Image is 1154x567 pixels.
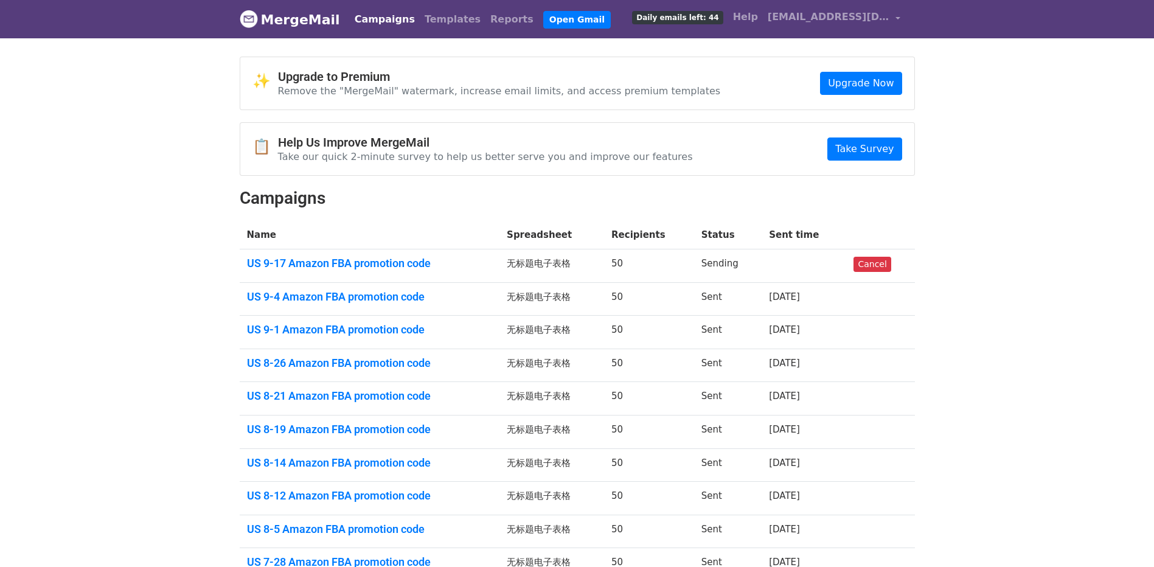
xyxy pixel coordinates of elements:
[247,357,493,370] a: US 8-26 Amazon FBA promotion code
[499,282,604,316] td: 无标题电子表格
[604,482,694,515] td: 50
[694,482,762,515] td: Sent
[247,290,493,304] a: US 9-4 Amazon FBA promotion code
[769,358,800,369] a: [DATE]
[604,515,694,548] td: 50
[694,221,762,249] th: Status
[240,221,500,249] th: Name
[499,382,604,416] td: 无标题电子表格
[499,416,604,449] td: 无标题电子表格
[694,249,762,283] td: Sending
[604,382,694,416] td: 50
[694,515,762,548] td: Sent
[499,249,604,283] td: 无标题电子表格
[247,257,493,270] a: US 9-17 Amazon FBA promotion code
[769,490,800,501] a: [DATE]
[499,482,604,515] td: 无标题电子表格
[499,448,604,482] td: 无标题电子表格
[604,221,694,249] th: Recipients
[769,524,800,535] a: [DATE]
[278,135,693,150] h4: Help Us Improve MergeMail
[247,489,493,503] a: US 8-12 Amazon FBA promotion code
[240,10,258,28] img: MergeMail logo
[278,69,721,84] h4: Upgrade to Premium
[627,5,728,29] a: Daily emails left: 44
[827,137,902,161] a: Take Survey
[769,324,800,335] a: [DATE]
[694,448,762,482] td: Sent
[247,423,493,436] a: US 8-19 Amazon FBA promotion code
[769,457,800,468] a: [DATE]
[252,72,278,90] span: ✨
[694,349,762,382] td: Sent
[769,424,800,435] a: [DATE]
[763,5,905,33] a: [EMAIL_ADDRESS][DOMAIN_NAME]
[252,138,278,156] span: 📋
[240,7,340,32] a: MergeMail
[350,7,420,32] a: Campaigns
[604,316,694,349] td: 50
[543,11,611,29] a: Open Gmail
[694,416,762,449] td: Sent
[247,523,493,536] a: US 8-5 Amazon FBA promotion code
[247,456,493,470] a: US 8-14 Amazon FBA promotion code
[604,448,694,482] td: 50
[762,221,846,249] th: Sent time
[240,188,915,209] h2: Campaigns
[604,416,694,449] td: 50
[420,7,485,32] a: Templates
[604,282,694,316] td: 50
[247,389,493,403] a: US 8-21 Amazon FBA promotion code
[769,291,800,302] a: [DATE]
[604,349,694,382] td: 50
[853,257,891,272] a: Cancel
[499,221,604,249] th: Spreadsheet
[694,382,762,416] td: Sent
[247,323,493,336] a: US 9-1 Amazon FBA promotion code
[632,11,723,24] span: Daily emails left: 44
[499,349,604,382] td: 无标题电子表格
[694,282,762,316] td: Sent
[485,7,538,32] a: Reports
[728,5,763,29] a: Help
[604,249,694,283] td: 50
[278,150,693,163] p: Take our quick 2-minute survey to help us better serve you and improve our features
[820,72,902,95] a: Upgrade Now
[694,316,762,349] td: Sent
[769,391,800,402] a: [DATE]
[768,10,889,24] span: [EMAIL_ADDRESS][DOMAIN_NAME]
[499,515,604,548] td: 无标题电子表格
[278,85,721,97] p: Remove the "MergeMail" watermark, increase email limits, and access premium templates
[499,316,604,349] td: 无标题电子表格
